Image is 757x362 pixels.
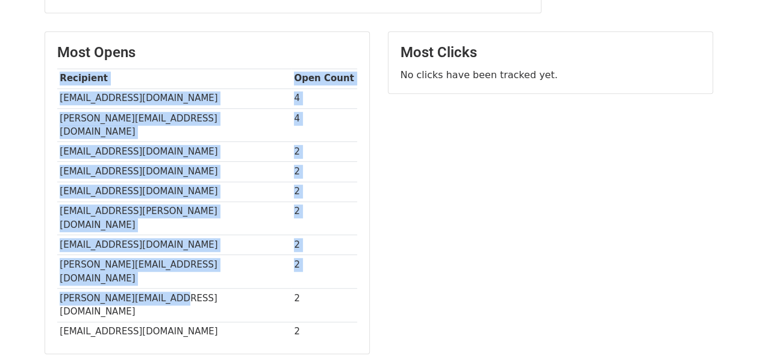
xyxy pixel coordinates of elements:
[57,288,291,322] td: [PERSON_NAME][EMAIL_ADDRESS][DOMAIN_NAME]
[291,201,357,235] td: 2
[291,322,357,342] td: 2
[400,69,700,81] p: No clicks have been tracked yet.
[57,182,291,201] td: [EMAIL_ADDRESS][DOMAIN_NAME]
[291,235,357,255] td: 2
[57,162,291,182] td: [EMAIL_ADDRESS][DOMAIN_NAME]
[291,182,357,201] td: 2
[291,255,357,289] td: 2
[57,69,291,88] th: Recipient
[57,108,291,142] td: [PERSON_NAME][EMAIL_ADDRESS][DOMAIN_NAME]
[291,162,357,182] td: 2
[57,322,291,342] td: [EMAIL_ADDRESS][DOMAIN_NAME]
[291,108,357,142] td: 4
[697,304,757,362] iframe: Chat Widget
[57,88,291,108] td: [EMAIL_ADDRESS][DOMAIN_NAME]
[400,44,700,61] h3: Most Clicks
[291,88,357,108] td: 4
[57,44,357,61] h3: Most Opens
[57,142,291,162] td: [EMAIL_ADDRESS][DOMAIN_NAME]
[57,255,291,289] td: [PERSON_NAME][EMAIL_ADDRESS][DOMAIN_NAME]
[291,69,357,88] th: Open Count
[291,288,357,322] td: 2
[291,142,357,162] td: 2
[57,235,291,255] td: [EMAIL_ADDRESS][DOMAIN_NAME]
[57,201,291,235] td: [EMAIL_ADDRESS][PERSON_NAME][DOMAIN_NAME]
